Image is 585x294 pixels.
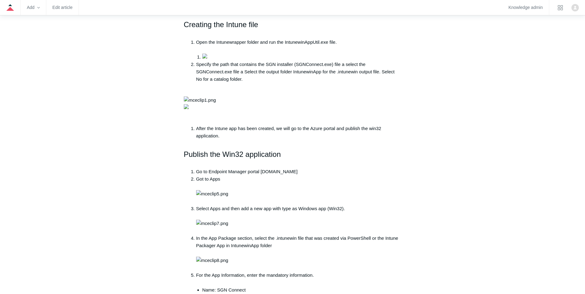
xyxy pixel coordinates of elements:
zd-hc-trigger: Add [27,6,40,9]
img: 19107815753875 [202,54,207,59]
li: Got to Apps [196,175,402,205]
img: mceclip7.png [196,220,228,227]
a: Knowledge admin [509,6,543,9]
img: user avatar [571,4,579,11]
img: 19107640408979 [184,104,189,109]
img: mceclip5.png [196,190,228,198]
li: Specify the path that contains the SGN installer (SGNConnect.exe) file a select the SGNConnect.ex... [196,61,402,83]
img: mceclip1.png [184,96,216,104]
li: Go to Endpoint Manager portal [DOMAIN_NAME] [196,168,402,175]
li: Open the Intunewrapper folder and run the IntunewinAppUtil.exe file. [196,39,402,61]
li: In the App Package section, select the .intunewin file that was created via PowerShell or the Int... [196,235,402,272]
span: Publish the Win32 application [184,150,281,158]
img: mceclip8.png [196,257,228,264]
li: Name: SGN Connect [202,286,402,294]
a: Edit article [52,6,72,9]
li: After the Intune app has been created, we will go to the Azure portal and publish the win32 appli... [196,125,402,140]
span: Creating the Intune file [184,20,258,29]
zd-hc-trigger: Click your profile icon to open the profile menu [571,4,579,11]
li: Select Apps and then add a new app with type as Windows app (Win32). [196,205,402,235]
